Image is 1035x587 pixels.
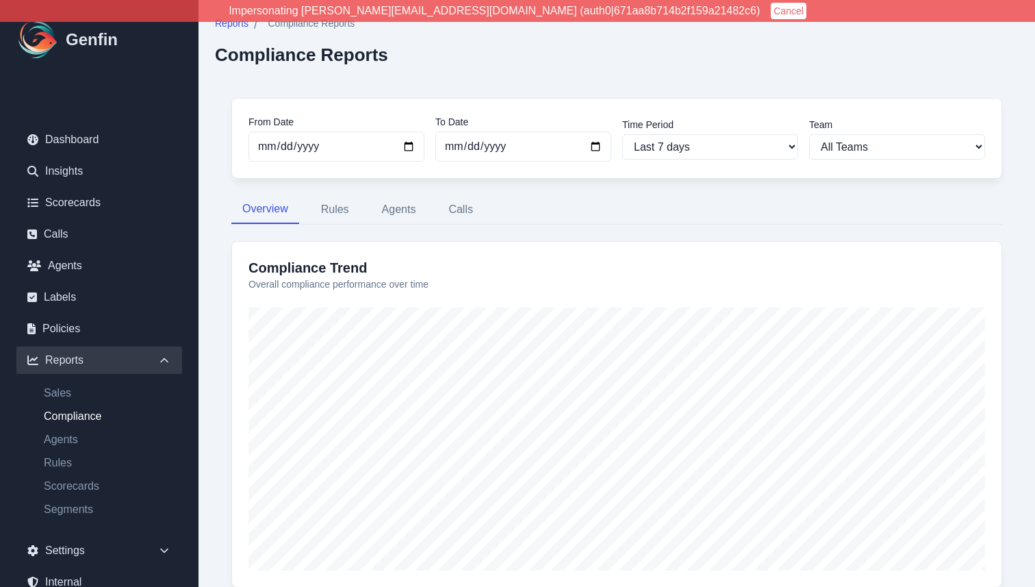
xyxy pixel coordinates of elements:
[437,195,484,224] button: Calls
[33,478,182,495] a: Scorecards
[33,432,182,448] a: Agents
[33,455,182,471] a: Rules
[248,258,985,277] h3: Compliance Trend
[33,408,182,425] a: Compliance
[435,115,611,129] label: To Date
[310,195,360,224] button: Rules
[16,126,182,153] a: Dashboard
[248,277,985,291] p: Overall compliance performance over time
[16,221,182,248] a: Calls
[254,17,257,34] span: /
[16,537,182,564] div: Settings
[231,195,299,224] button: Overview
[248,115,424,129] label: From Date
[16,189,182,216] a: Scorecards
[268,16,355,30] span: Compliance Reports
[215,45,388,65] h2: Compliance Reports
[33,501,182,518] a: Segments
[771,3,806,19] button: Cancel
[215,16,248,30] span: Reports
[16,158,182,185] a: Insights
[16,18,60,62] img: Logo
[16,252,182,279] a: Agents
[809,118,985,132] label: Team
[16,284,182,311] a: Labels
[16,347,182,374] div: Reports
[215,16,248,34] a: Reports
[16,315,182,342] a: Policies
[371,195,427,224] button: Agents
[66,29,118,51] h1: Genfin
[622,118,798,132] label: Time Period
[33,385,182,401] a: Sales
